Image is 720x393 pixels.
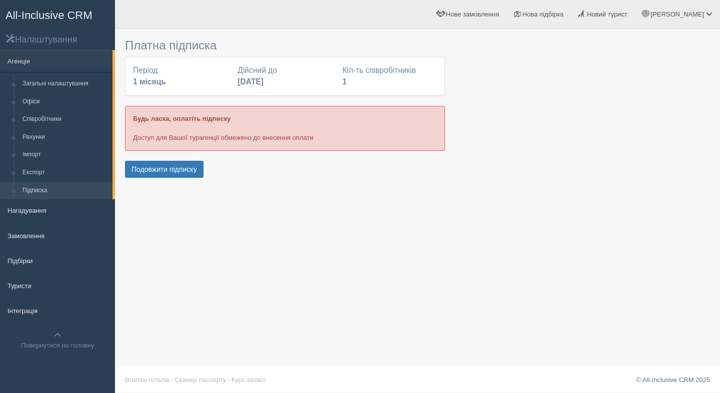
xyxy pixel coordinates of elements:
a: Рахунки [18,128,112,146]
a: © All-Inclusive CRM 2025 [636,376,710,384]
b: 1 місяць [133,77,166,86]
button: Подовжити підписку [125,161,203,178]
span: · [228,376,230,384]
span: Нове замовлення [446,10,499,18]
h3: Платна підписка [125,39,445,52]
b: 1 [342,77,347,86]
a: Курс валют [231,376,265,384]
a: Офіси [18,93,112,111]
b: [DATE] [237,77,263,86]
div: Період [128,65,232,88]
a: Підписка [18,182,112,200]
span: All-Inclusive CRM [5,9,92,21]
span: Новий турист [587,10,627,18]
div: Дійсний до [232,65,337,88]
a: Експорт [18,164,112,182]
div: Доступ для Вашої турагенції обмежено до внесення оплати [125,106,445,150]
div: Кіл-ть співробітників [337,65,442,88]
a: All-Inclusive CRM [0,0,114,28]
a: Візитки готелів [125,376,169,384]
b: Будь ласка, оплатіть підписку [133,115,230,122]
a: Імпорт [18,146,112,164]
a: Співробітники [18,110,112,128]
a: Загальні налаштування [18,75,112,93]
a: Сканер паспорту [175,376,226,384]
span: Нова підбірка [522,10,564,18]
span: [PERSON_NAME] [650,10,704,18]
span: · [171,376,173,384]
